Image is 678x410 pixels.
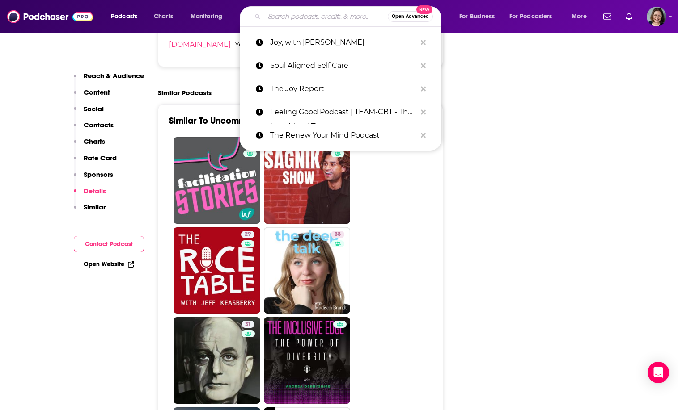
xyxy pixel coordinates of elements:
a: Open Website [84,260,134,268]
p: Reach & Audience [84,71,144,80]
button: Content [74,88,110,105]
a: 31 [242,321,254,328]
button: open menu [504,9,565,24]
button: open menu [105,9,149,24]
button: Rate Card [74,154,117,170]
input: Search podcasts, credits, & more... [264,9,388,24]
span: For Podcasters [509,10,552,23]
p: The Renew Your Mind Podcast [270,124,416,147]
span: Yes [235,40,301,49]
button: Details [74,187,106,203]
a: Show notifications dropdown [622,9,636,24]
button: Show profile menu [647,7,666,26]
span: 31 [245,320,251,329]
a: 34 [264,137,351,224]
img: User Profile [647,7,666,26]
a: 38 [331,231,344,238]
p: Feeling Good Podcast | TEAM-CBT - The New Mood Therapy [270,100,416,124]
p: Content [84,88,110,96]
a: Similar To Uncommon Sense [169,115,283,126]
p: Joy, with Akwugo Emejulu [270,31,416,54]
span: New [416,5,432,14]
button: Reach & Audience [74,71,144,88]
a: 31 [174,317,260,404]
a: Charts [148,9,178,24]
a: 29 [174,227,260,314]
button: open menu [453,9,506,24]
span: More [572,10,587,23]
span: Monitoring [191,10,222,23]
div: Open Intercom Messenger [648,362,669,383]
button: Sponsors [74,170,113,187]
p: Rate Card [84,154,117,162]
span: Podcasts [111,10,137,23]
a: 38 [264,227,351,314]
h2: Similar Podcasts [158,88,212,97]
a: The Joy Report [240,77,441,100]
button: open menu [565,9,598,24]
a: Joy, with [PERSON_NAME] [240,31,441,54]
span: 38 [335,230,341,239]
p: The Joy Report [270,77,416,100]
button: Contacts [74,121,114,137]
a: Soul Aligned Self Care [240,54,441,77]
a: Feeling Good Podcast | TEAM-CBT - The New Mood Therapy [240,100,441,124]
button: Social [74,105,104,121]
p: Details [84,187,106,195]
button: Similar [74,203,106,219]
button: open menu [184,9,234,24]
button: Contact Podcast [74,236,144,252]
a: [DOMAIN_NAME] [169,40,231,49]
span: Charts [154,10,173,23]
span: 29 [245,230,251,239]
a: 6 [174,137,260,224]
p: Contacts [84,121,114,129]
p: Social [84,105,104,113]
p: Soul Aligned Self Care [270,54,416,77]
button: Open AdvancedNew [388,11,433,22]
a: The Renew Your Mind Podcast [240,124,441,147]
div: Search podcasts, credits, & more... [248,6,450,27]
img: Podchaser - Follow, Share and Rate Podcasts [7,8,93,25]
p: Similar [84,203,106,211]
span: Logged in as micglogovac [647,7,666,26]
p: Charts [84,137,105,146]
a: Show notifications dropdown [600,9,615,24]
p: Sponsors [84,170,113,179]
a: 29 [241,231,254,238]
span: For Business [459,10,495,23]
button: Charts [74,137,105,154]
span: Open Advanced [392,14,429,19]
